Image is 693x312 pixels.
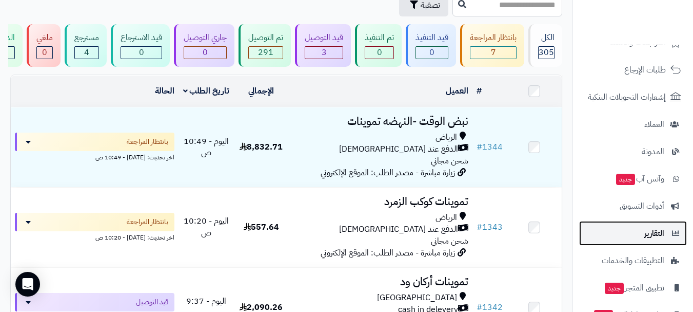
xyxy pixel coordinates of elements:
span: المدونة [642,144,664,159]
a: أدوات التسويق [579,194,687,218]
a: # [477,85,482,97]
div: مسترجع [74,32,99,44]
div: قيد الاسترجاع [121,32,162,44]
span: العملاء [644,117,664,132]
a: قيد التنفيذ 0 [404,24,458,67]
a: بانتظار المراجعة 7 [458,24,526,67]
div: قيد التنفيذ [415,32,448,44]
span: 0 [139,46,144,59]
div: 0 [121,47,162,59]
div: 0 [37,47,52,59]
a: إشعارات التحويلات البنكية [579,85,687,109]
span: بانتظار المراجعة [127,217,168,227]
span: 0 [429,46,434,59]
a: تم التنفيذ 0 [353,24,404,67]
div: 7 [470,47,516,59]
span: زيارة مباشرة - مصدر الطلب: الموقع الإلكتروني [321,167,455,179]
a: مسترجع 4 [63,24,109,67]
a: #1344 [477,141,503,153]
div: 3 [305,47,343,59]
div: 0 [365,47,393,59]
a: وآتس آبجديد [579,167,687,191]
a: المدونة [579,139,687,164]
div: تم التوصيل [248,32,283,44]
div: تم التنفيذ [365,32,394,44]
span: 8,832.71 [240,141,283,153]
span: التقارير [644,226,664,241]
h3: تموينات كوكب الزمرد [293,196,468,208]
span: الدفع عند [DEMOGRAPHIC_DATA] [339,143,458,155]
span: طلبات الإرجاع [624,63,666,77]
div: Open Intercom Messenger [15,272,40,297]
span: [GEOGRAPHIC_DATA] [377,292,457,304]
h3: تموينات أركان ود [293,276,468,288]
span: أدوات التسويق [620,199,664,213]
span: الرياض [435,212,457,224]
a: قيد الاسترجاع 0 [109,24,172,67]
span: 291 [258,46,273,59]
a: قيد التوصيل 3 [293,24,353,67]
a: ملغي 0 [25,24,63,67]
a: الإجمالي [248,85,274,97]
span: قيد التوصيل [136,297,168,307]
div: 4 [75,47,98,59]
a: الحالة [155,85,174,97]
span: إشعارات التحويلات البنكية [588,90,666,104]
div: اخر تحديث: [DATE] - 10:49 ص [15,151,174,162]
span: 305 [539,46,554,59]
span: جديد [616,174,635,185]
a: التطبيقات والخدمات [579,248,687,273]
span: 557.64 [244,221,279,233]
span: جديد [605,283,624,294]
span: شحن مجاني [431,155,468,167]
a: الكل305 [526,24,564,67]
span: شحن مجاني [431,235,468,247]
span: وآتس آب [615,172,664,186]
span: اليوم - 10:20 ص [184,215,229,239]
a: تاريخ الطلب [183,85,230,97]
div: 0 [184,47,226,59]
h3: نبض الوقت -النهضه تموينات [293,116,468,127]
span: 7 [491,46,496,59]
div: بانتظار المراجعة [470,32,517,44]
a: العميل [446,85,468,97]
div: جاري التوصيل [184,32,227,44]
span: 0 [42,46,47,59]
span: الدفع عند [DEMOGRAPHIC_DATA] [339,224,458,235]
div: 291 [249,47,283,59]
span: التطبيقات والخدمات [602,253,664,268]
span: 0 [203,46,208,59]
div: ملغي [36,32,53,44]
span: # [477,141,482,153]
span: بانتظار المراجعة [127,137,168,147]
span: # [477,221,482,233]
span: 3 [322,46,327,59]
a: جاري التوصيل 0 [172,24,236,67]
a: تم التوصيل 291 [236,24,293,67]
div: قيد التوصيل [305,32,343,44]
a: تطبيق المتجرجديد [579,276,687,300]
span: 0 [377,46,382,59]
a: طلبات الإرجاع [579,58,687,82]
span: 4 [84,46,89,59]
span: زيارة مباشرة - مصدر الطلب: الموقع الإلكتروني [321,247,455,259]
span: اليوم - 10:49 ص [184,135,229,159]
div: الكل [538,32,555,44]
span: الرياض [435,132,457,143]
a: العملاء [579,112,687,137]
div: 0 [416,47,448,59]
div: اخر تحديث: [DATE] - 10:20 ص [15,231,174,242]
span: تطبيق المتجر [604,281,664,295]
a: التقارير [579,221,687,246]
a: #1343 [477,221,503,233]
